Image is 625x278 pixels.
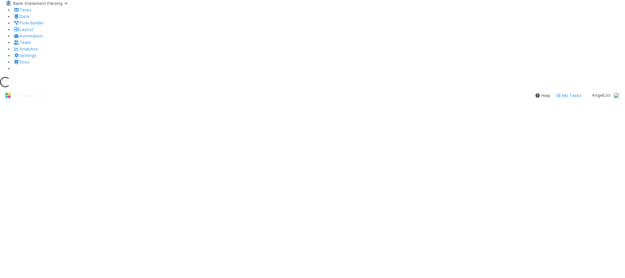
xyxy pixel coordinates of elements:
a: Tasks [13,7,32,12]
span: Bank Statement Parsing [13,1,70,6]
span: AngelList [592,92,611,98]
img: logo-inverted-e16ddd16eac7371096b0.svg [5,90,49,101]
div: Help [535,92,550,99]
a: Team [13,40,31,45]
a: Analytics [13,46,38,51]
a: Docs [13,59,30,64]
a: Automation [13,33,43,38]
a: Layout [13,27,33,32]
a: Data [13,14,29,19]
a: My Tasks [556,92,581,99]
span: My Tasks [556,93,581,98]
img: avatar_e575cce2-fd64-4fc3-aa93-f4ea86f6754f.png [613,92,620,99]
a: Flow Builder [13,20,44,25]
a: Settings [13,53,36,58]
span: 🏦 [5,0,12,6]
